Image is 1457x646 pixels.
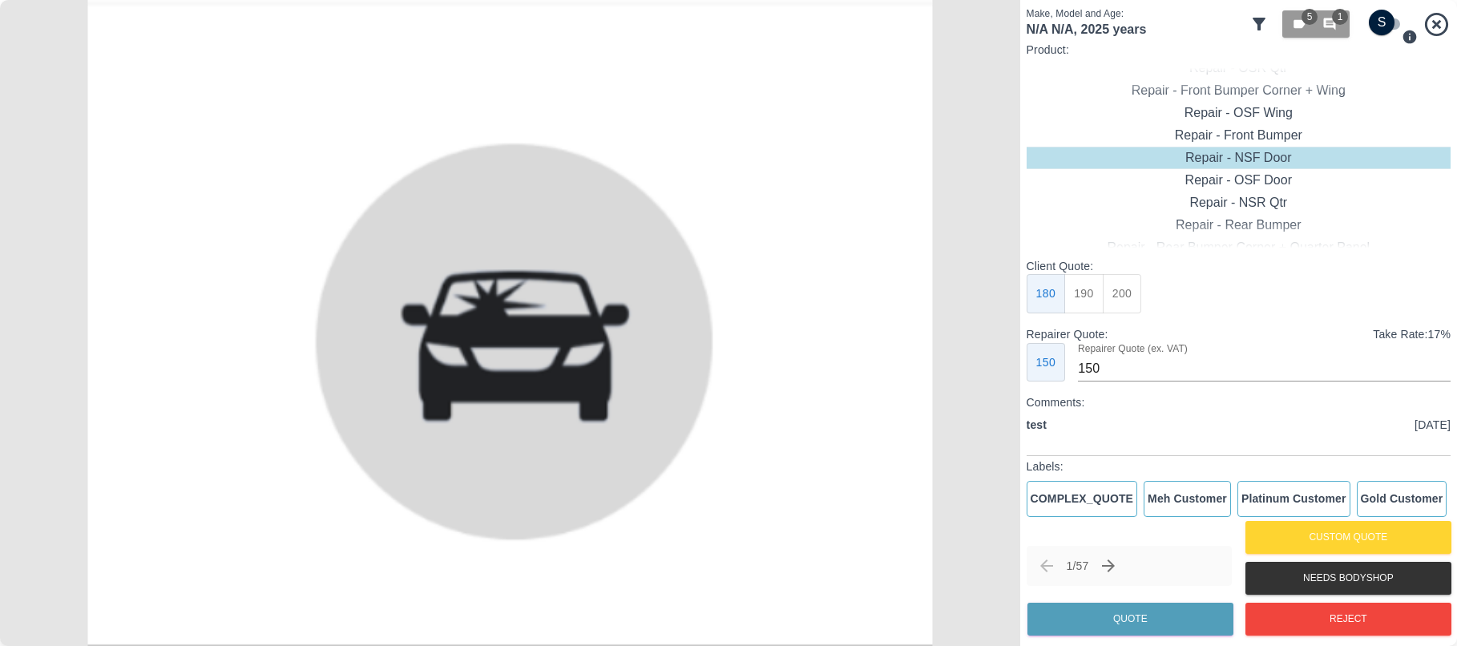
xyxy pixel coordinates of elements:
[1282,10,1350,38] button: 51
[1027,258,1451,274] p: Client Quote:
[1027,57,1451,79] div: Repair - OSR Qtr
[1332,9,1348,25] span: 1
[1302,9,1318,25] span: 5
[1027,214,1451,236] div: Repair - Rear Bumper
[1078,341,1188,355] label: Repairer Quote (ex. VAT)
[1402,29,1418,45] svg: Press Q to switch
[1373,326,1451,343] p: Take Rate: 17 %
[1027,21,1243,38] h1: N/A N/A , 2025 years
[1245,521,1451,554] button: Custom Quote
[1245,562,1451,595] button: Needs Bodyshop
[1027,147,1451,169] div: Repair - NSF Door
[1027,6,1243,21] p: Make, Model and Age:
[1027,458,1451,474] p: Labels:
[1245,603,1451,636] button: Reject
[1103,274,1142,313] button: 200
[1027,42,1451,58] p: Product:
[1033,552,1060,579] span: Previous claim (← or ↑)
[1027,124,1451,147] div: Repair - Front Bumper
[1241,491,1346,507] p: Platinum Customer
[1027,417,1047,434] p: test
[1415,417,1451,434] p: [DATE]
[1027,192,1451,214] div: Repair - NSR Qtr
[1027,169,1451,192] div: Repair - OSF Door
[1095,552,1122,579] button: Next claim
[1027,603,1233,636] button: Quote
[1027,102,1451,124] div: Repair - OSF Wing
[1027,394,1451,410] p: Comments:
[1064,274,1104,313] button: 190
[1067,558,1089,574] p: 1 / 57
[1027,79,1451,102] div: Repair - Front Bumper Corner + Wing
[1027,343,1066,382] button: 150
[1031,491,1134,507] p: COMPLEX_QUOTE
[1148,491,1227,507] p: Meh Customer
[1027,326,1108,342] p: Repairer Quote:
[1027,274,1066,313] button: 180
[1361,491,1443,507] p: Gold Customer
[1027,236,1451,259] div: Repair - Rear Bumper Corner + Quarter Panel
[1095,552,1122,579] span: Next/Skip claim (→ or ↓)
